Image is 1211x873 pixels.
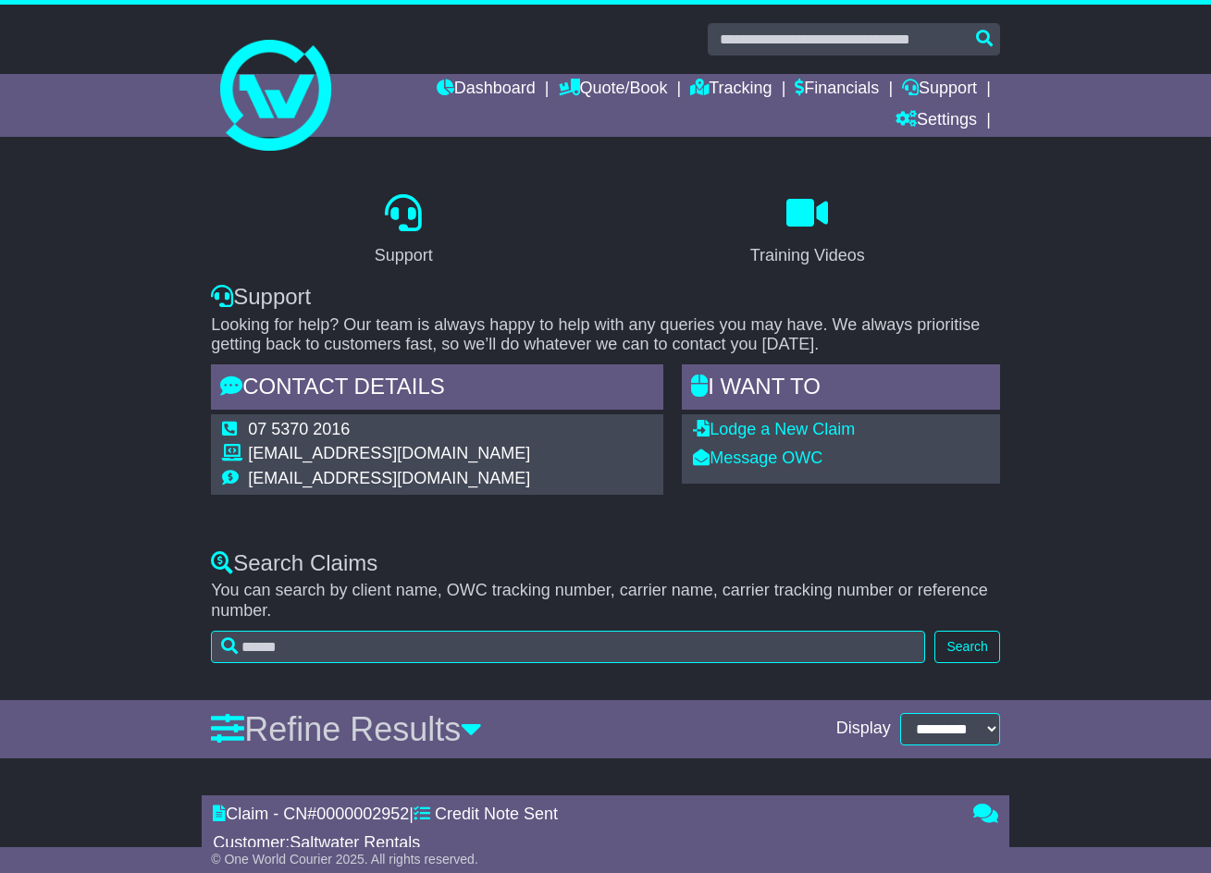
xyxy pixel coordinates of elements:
[795,74,879,105] a: Financials
[682,364,1000,414] div: I WANT to
[211,284,1000,311] div: Support
[375,243,433,268] div: Support
[248,444,530,469] td: [EMAIL_ADDRESS][DOMAIN_NAME]
[248,469,530,489] td: [EMAIL_ADDRESS][DOMAIN_NAME]
[750,243,865,268] div: Training Videos
[211,581,1000,621] p: You can search by client name, OWC tracking number, carrier name, carrier tracking number or refe...
[902,74,977,105] a: Support
[211,852,478,867] span: © One World Courier 2025. All rights reserved.
[290,833,420,852] span: Saltwater Rentals
[836,719,891,739] span: Display
[211,710,482,748] a: Refine Results
[934,631,999,663] button: Search
[316,805,409,823] span: 0000002952
[690,74,772,105] a: Tracking
[693,420,855,438] a: Lodge a New Claim
[559,74,668,105] a: Quote/Book
[211,550,1000,577] div: Search Claims
[213,833,955,854] div: Customer:
[693,449,822,467] a: Message OWC
[435,805,558,823] span: Credit Note Sent
[896,105,977,137] a: Settings
[437,74,536,105] a: Dashboard
[211,364,663,414] div: Contact Details
[363,188,445,275] a: Support
[738,188,877,275] a: Training Videos
[248,420,530,445] td: 07 5370 2016
[213,805,955,825] div: Claim - CN# |
[211,315,1000,355] p: Looking for help? Our team is always happy to help with any queries you may have. We always prior...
